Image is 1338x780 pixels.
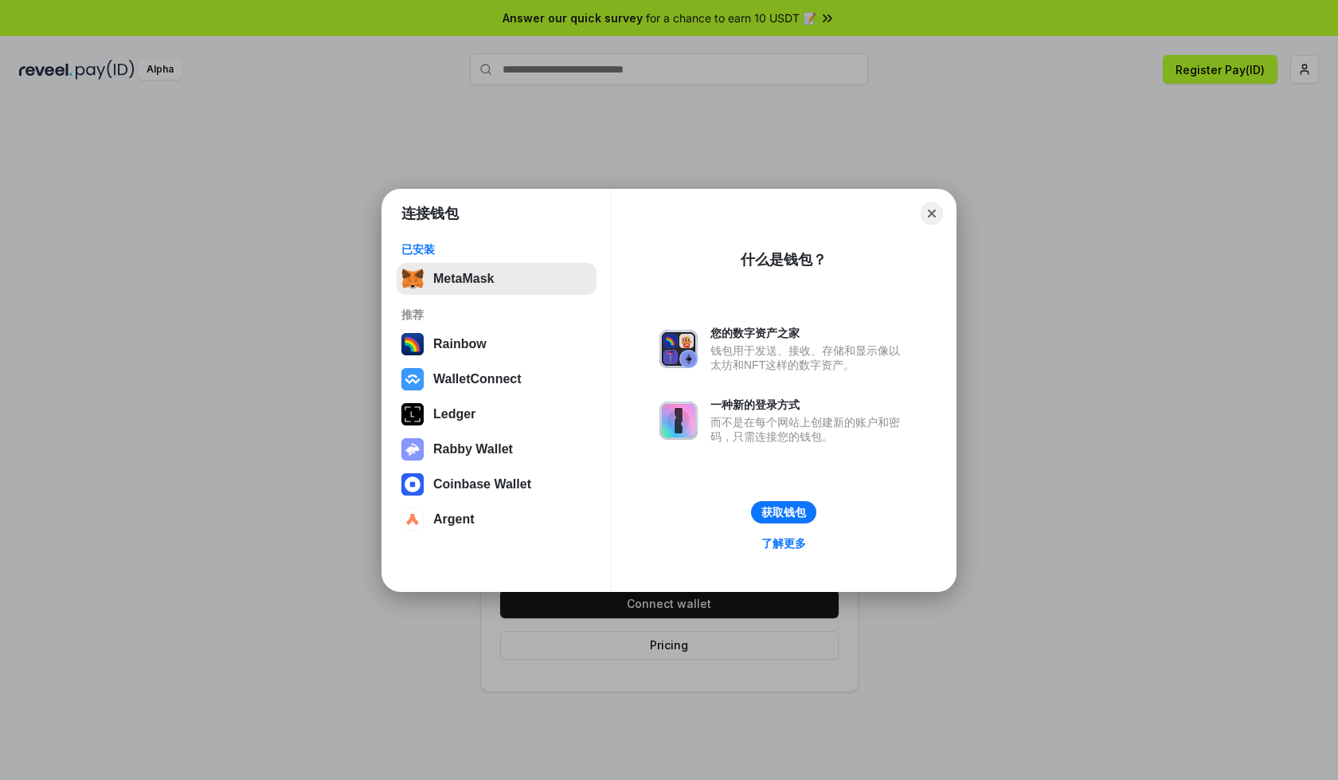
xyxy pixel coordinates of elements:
[401,438,424,461] img: svg+xml,%3Csvg%20xmlns%3D%22http%3A%2F%2Fwww.w3.org%2F2000%2Fsvg%22%20fill%3D%22none%22%20viewBox...
[433,442,513,457] div: Rabby Wallet
[433,477,531,492] div: Coinbase Wallet
[751,501,816,523] button: 获取钱包
[433,337,487,351] div: Rainbow
[401,268,424,290] img: svg+xml,%3Csvg%20fill%3D%22none%22%20height%3D%2233%22%20viewBox%3D%220%200%2035%2033%22%20width%...
[659,330,698,368] img: svg+xml,%3Csvg%20xmlns%3D%22http%3A%2F%2Fwww.w3.org%2F2000%2Fsvg%22%20fill%3D%22none%22%20viewBox...
[397,433,597,465] button: Rabby Wallet
[710,398,908,412] div: 一种新的登录方式
[921,202,943,225] button: Close
[710,415,908,444] div: 而不是在每个网站上创建新的账户和密码，只需连接您的钱包。
[401,473,424,496] img: svg+xml,%3Csvg%20width%3D%2228%22%20height%3D%2228%22%20viewBox%3D%220%200%2028%2028%22%20fill%3D...
[401,403,424,425] img: svg+xml,%3Csvg%20xmlns%3D%22http%3A%2F%2Fwww.w3.org%2F2000%2Fsvg%22%20width%3D%2228%22%20height%3...
[401,333,424,355] img: svg+xml,%3Csvg%20width%3D%22120%22%20height%3D%22120%22%20viewBox%3D%220%200%20120%20120%22%20fil...
[710,326,908,340] div: 您的数字资产之家
[433,372,522,386] div: WalletConnect
[397,328,597,360] button: Rainbow
[761,505,806,519] div: 获取钱包
[401,308,592,322] div: 推荐
[761,536,806,551] div: 了解更多
[397,263,597,295] button: MetaMask
[401,242,592,257] div: 已安装
[397,398,597,430] button: Ledger
[397,363,597,395] button: WalletConnect
[752,533,816,554] a: 了解更多
[741,250,827,269] div: 什么是钱包？
[659,402,698,440] img: svg+xml,%3Csvg%20xmlns%3D%22http%3A%2F%2Fwww.w3.org%2F2000%2Fsvg%22%20fill%3D%22none%22%20viewBox...
[433,272,494,286] div: MetaMask
[397,468,597,500] button: Coinbase Wallet
[401,204,459,223] h1: 连接钱包
[433,512,475,527] div: Argent
[710,343,908,372] div: 钱包用于发送、接收、存储和显示像以太坊和NFT这样的数字资产。
[433,407,475,421] div: Ledger
[397,504,597,535] button: Argent
[401,368,424,390] img: svg+xml,%3Csvg%20width%3D%2228%22%20height%3D%2228%22%20viewBox%3D%220%200%2028%2028%22%20fill%3D...
[401,508,424,531] img: svg+xml,%3Csvg%20width%3D%2228%22%20height%3D%2228%22%20viewBox%3D%220%200%2028%2028%22%20fill%3D...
